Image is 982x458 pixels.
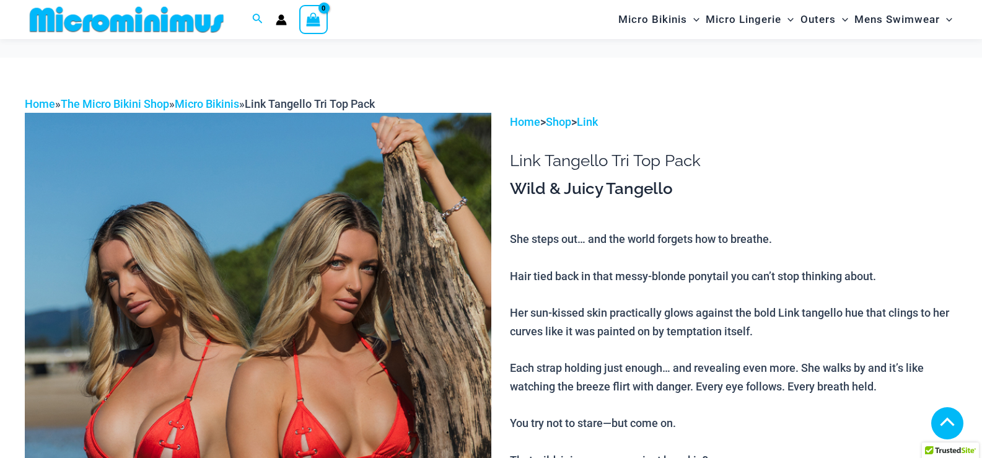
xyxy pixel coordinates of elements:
[510,178,957,200] h3: Wild & Juicy Tangello
[276,14,287,25] a: Account icon link
[546,115,571,128] a: Shop
[510,151,957,170] h1: Link Tangello Tri Top Pack
[618,4,687,35] span: Micro Bikinis
[703,4,797,35] a: Micro LingerieMenu ToggleMenu Toggle
[299,5,328,33] a: View Shopping Cart, empty
[851,4,955,35] a: Mens SwimwearMenu ToggleMenu Toggle
[836,4,848,35] span: Menu Toggle
[510,115,540,128] a: Home
[252,12,263,27] a: Search icon link
[175,97,239,110] a: Micro Bikinis
[245,97,375,110] span: Link Tangello Tri Top Pack
[25,97,375,110] span: » » »
[800,4,836,35] span: Outers
[25,97,55,110] a: Home
[687,4,699,35] span: Menu Toggle
[615,4,703,35] a: Micro BikinisMenu ToggleMenu Toggle
[510,113,957,131] p: > >
[577,115,598,128] a: Link
[613,2,957,37] nav: Site Navigation
[706,4,781,35] span: Micro Lingerie
[781,4,794,35] span: Menu Toggle
[25,6,229,33] img: MM SHOP LOGO FLAT
[61,97,169,110] a: The Micro Bikini Shop
[854,4,940,35] span: Mens Swimwear
[797,4,851,35] a: OutersMenu ToggleMenu Toggle
[940,4,952,35] span: Menu Toggle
